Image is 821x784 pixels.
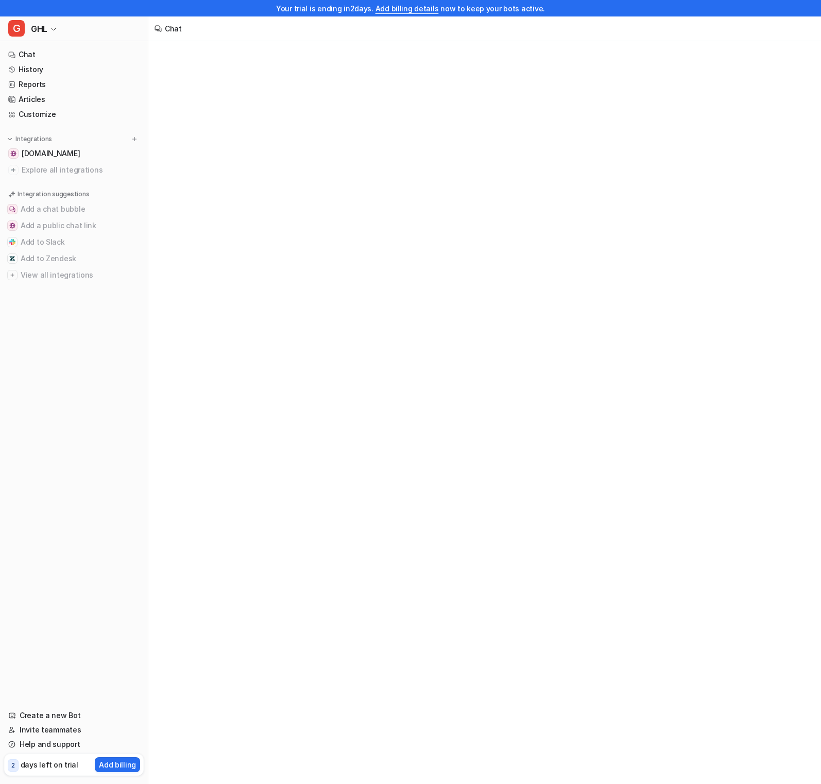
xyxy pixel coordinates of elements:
a: History [4,62,144,77]
img: menu_add.svg [131,135,138,143]
img: Add a public chat link [9,223,15,229]
a: Articles [4,92,144,107]
a: Create a new Bot [4,708,144,723]
button: Integrations [4,134,55,144]
a: Add billing details [375,4,439,13]
p: 2 [11,761,15,770]
a: Explore all integrations [4,163,144,177]
p: days left on trial [21,759,78,770]
p: Integration suggestions [18,190,89,199]
a: Customize [4,107,144,122]
span: [DOMAIN_NAME] [22,148,80,159]
img: help.gohighlevel.com [10,150,16,157]
div: Chat [165,23,182,34]
p: Add billing [99,759,136,770]
a: Reports [4,77,144,92]
button: Add a chat bubbleAdd a chat bubble [4,201,144,217]
button: Add to ZendeskAdd to Zendesk [4,250,144,267]
p: Integrations [15,135,52,143]
img: Add to Zendesk [9,255,15,262]
span: G [8,20,25,37]
a: Chat [4,47,144,62]
img: explore all integrations [8,165,19,175]
button: View all integrationsView all integrations [4,267,144,283]
img: Add to Slack [9,239,15,245]
a: Help and support [4,737,144,752]
a: help.gohighlevel.com[DOMAIN_NAME] [4,146,144,161]
img: expand menu [6,135,13,143]
button: Add a public chat linkAdd a public chat link [4,217,144,234]
button: Add billing [95,757,140,772]
span: Explore all integrations [22,162,140,178]
img: Add a chat bubble [9,206,15,212]
a: Invite teammates [4,723,144,737]
img: View all integrations [9,272,15,278]
span: GHL [31,22,47,36]
button: Add to SlackAdd to Slack [4,234,144,250]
